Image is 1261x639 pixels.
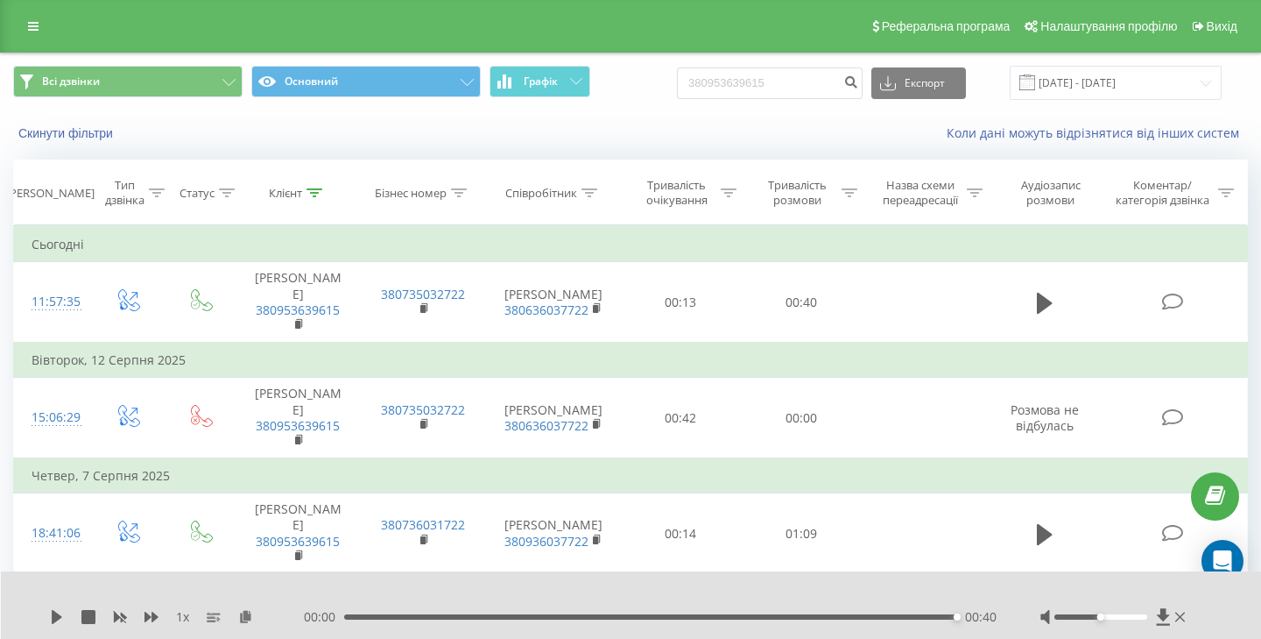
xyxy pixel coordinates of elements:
div: 15:06:29 [32,401,74,435]
span: Графік [524,75,558,88]
td: [PERSON_NAME] [236,378,361,458]
div: Співробітник [505,186,577,201]
button: Скинути фільтри [13,125,122,141]
span: Реферальна програма [882,19,1011,33]
td: Сьогодні [14,227,1248,262]
div: Статус [180,186,215,201]
a: Коли дані можуть відрізнятися вiд інших систем [947,124,1248,141]
a: 380936037722 [504,533,588,550]
button: Графік [490,66,590,97]
a: 380953639615 [256,533,340,550]
div: Коментар/категорія дзвінка [1111,178,1214,208]
div: Open Intercom Messenger [1201,540,1243,582]
div: 18:41:06 [32,516,74,550]
button: Всі дзвінки [13,66,243,97]
div: Accessibility label [954,614,961,621]
div: Тривалість очікування [637,178,717,208]
span: 1 x [176,608,189,626]
td: [PERSON_NAME] [486,493,621,574]
input: Пошук за номером [677,67,863,99]
span: 00:00 [304,608,344,626]
div: Бізнес номер [375,186,447,201]
td: 00:13 [621,262,742,343]
td: Вівторок, 12 Серпня 2025 [14,343,1248,378]
td: [PERSON_NAME] [236,262,361,343]
span: Вихід [1207,19,1237,33]
a: 380735032722 [381,286,465,302]
span: Налаштування профілю [1040,19,1177,33]
span: Всі дзвінки [42,75,100,89]
span: Розмова не відбулась [1011,401,1079,434]
div: Клієнт [269,186,302,201]
td: [PERSON_NAME] [486,262,621,343]
a: 380636037722 [504,302,588,318]
td: 00:42 [621,378,742,458]
td: 01:09 [741,493,862,574]
a: 380735032722 [381,401,465,418]
td: 00:40 [741,262,862,343]
a: 380953639615 [256,302,340,318]
a: 380953639615 [256,417,340,434]
td: 00:00 [741,378,862,458]
td: [PERSON_NAME] [486,378,621,458]
td: Четвер, 7 Серпня 2025 [14,458,1248,493]
div: Аудіозапис розмови [1003,178,1098,208]
td: [PERSON_NAME] [236,493,361,574]
button: Основний [251,66,481,97]
td: 00:14 [621,493,742,574]
div: 11:57:35 [32,285,74,319]
button: Експорт [871,67,966,99]
div: Accessibility label [1097,614,1104,621]
a: 380636037722 [504,417,588,434]
div: Назва схеми переадресації [877,178,962,208]
div: [PERSON_NAME] [6,186,95,201]
span: 00:40 [965,608,997,626]
div: Тип дзвінка [105,178,144,208]
div: Тривалість розмови [757,178,837,208]
a: 380736031722 [381,516,465,533]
